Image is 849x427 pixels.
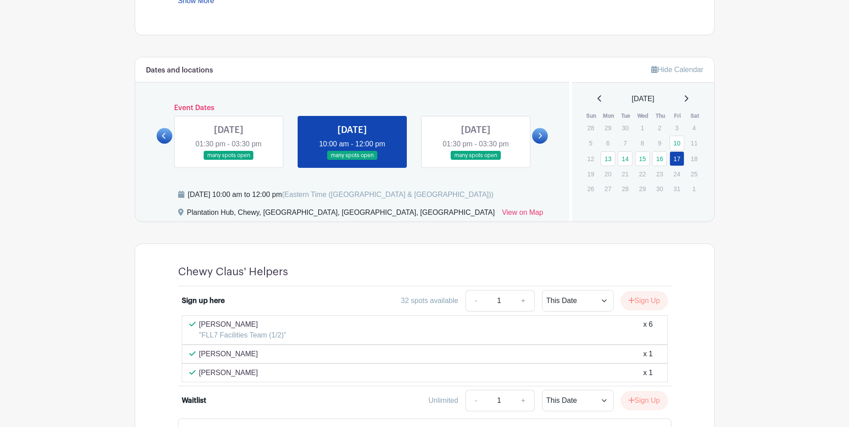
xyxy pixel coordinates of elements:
[687,152,701,166] p: 18
[652,151,667,166] a: 16
[635,111,652,120] th: Wed
[502,207,543,222] a: View on Map
[583,167,598,181] p: 19
[583,136,598,150] p: 5
[643,349,653,359] div: x 1
[687,167,701,181] p: 25
[583,121,598,135] p: 28
[635,167,650,181] p: 22
[428,395,458,406] div: Unlimited
[199,367,258,378] p: [PERSON_NAME]
[670,136,684,150] a: 10
[687,182,701,196] p: 1
[146,66,213,75] h6: Dates and locations
[632,94,654,104] span: [DATE]
[618,136,632,150] p: 7
[601,182,615,196] p: 27
[465,290,486,312] a: -
[670,151,684,166] a: 17
[601,167,615,181] p: 20
[182,395,206,406] div: Waitlist
[187,207,495,222] div: Plantation Hub, Chewy, [GEOGRAPHIC_DATA], [GEOGRAPHIC_DATA], [GEOGRAPHIC_DATA]
[601,151,615,166] a: 13
[601,121,615,135] p: 29
[635,182,650,196] p: 29
[670,167,684,181] p: 24
[583,111,600,120] th: Sun
[178,265,288,278] h4: Chewy Claus' Helpers
[618,121,632,135] p: 30
[188,189,494,200] div: [DATE] 10:00 am to 12:00 pm
[465,390,486,411] a: -
[512,290,534,312] a: +
[635,121,650,135] p: 1
[199,319,286,330] p: [PERSON_NAME]
[199,330,286,341] p: "FLL7 Facilities Team (1/2)"
[643,367,653,378] div: x 1
[652,182,667,196] p: 30
[199,349,258,359] p: [PERSON_NAME]
[687,121,701,135] p: 4
[601,136,615,150] p: 6
[172,104,533,112] h6: Event Dates
[621,291,668,310] button: Sign Up
[618,182,632,196] p: 28
[635,151,650,166] a: 15
[652,136,667,150] p: 9
[583,152,598,166] p: 12
[670,121,684,135] p: 3
[652,111,669,120] th: Thu
[182,295,225,306] div: Sign up here
[618,167,632,181] p: 21
[600,111,618,120] th: Mon
[652,167,667,181] p: 23
[651,66,703,73] a: Hide Calendar
[617,111,635,120] th: Tue
[618,151,632,166] a: 14
[282,191,494,198] span: (Eastern Time ([GEOGRAPHIC_DATA] & [GEOGRAPHIC_DATA]))
[635,136,650,150] p: 8
[401,295,458,306] div: 32 spots available
[621,391,668,410] button: Sign Up
[643,319,653,341] div: x 6
[687,136,701,150] p: 11
[583,182,598,196] p: 26
[512,390,534,411] a: +
[670,182,684,196] p: 31
[686,111,704,120] th: Sat
[652,121,667,135] p: 2
[669,111,687,120] th: Fri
